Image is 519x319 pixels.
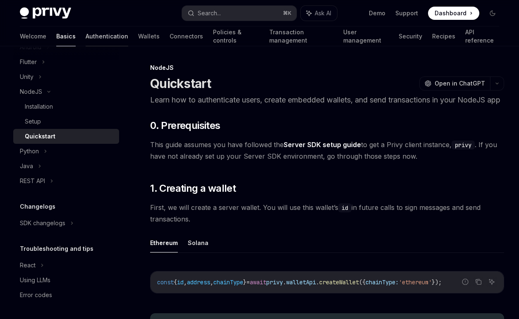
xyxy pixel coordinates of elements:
[20,176,45,186] div: REST API
[20,146,39,156] div: Python
[20,72,33,82] div: Unity
[13,129,119,144] a: Quickstart
[473,276,484,287] button: Copy the contents from the code block
[284,140,361,149] a: Server SDK setup guide
[182,6,297,21] button: Search...⌘K
[187,279,210,286] span: address
[150,139,504,162] span: This guide assumes you have followed the to get a Privy client instance, . If you have not alread...
[86,26,128,46] a: Authentication
[210,279,213,286] span: ,
[150,119,220,132] span: 0. Prerequisites
[319,279,359,286] span: createWallet
[20,87,42,97] div: NodeJS
[428,7,479,20] a: Dashboard
[435,79,485,88] span: Open in ChatGPT
[338,203,352,212] code: id
[343,26,389,46] a: User management
[432,26,455,46] a: Recipes
[266,279,283,286] span: privy
[366,279,399,286] span: chainType:
[419,76,490,90] button: Open in ChatGPT
[432,279,442,286] span: });
[150,94,504,106] p: Learn how to authenticate users, create embedded wallets, and send transactions in your NodeJS app
[20,26,46,46] a: Welcome
[435,9,466,17] span: Dashboard
[20,290,52,300] div: Error codes
[184,279,187,286] span: ,
[243,279,246,286] span: }
[20,275,50,285] div: Using LLMs
[213,26,259,46] a: Policies & controls
[20,218,65,228] div: SDK changelogs
[20,57,37,67] div: Flutter
[20,260,36,270] div: React
[170,26,203,46] a: Connectors
[316,279,319,286] span: .
[250,279,266,286] span: await
[20,7,71,19] img: dark logo
[465,26,499,46] a: API reference
[25,131,55,141] div: Quickstart
[20,161,33,171] div: Java
[188,233,208,252] button: Solana
[56,26,76,46] a: Basics
[150,202,504,225] span: First, we will create a server wallet. You will use this wallet’s in future calls to sign message...
[150,182,236,195] span: 1. Creating a wallet
[301,6,337,21] button: Ask AI
[460,276,471,287] button: Report incorrect code
[315,9,331,17] span: Ask AI
[283,279,286,286] span: .
[150,233,178,252] button: Ethereum
[13,114,119,129] a: Setup
[13,288,119,302] a: Error codes
[150,76,211,91] h1: Quickstart
[452,140,475,150] code: privy
[13,99,119,114] a: Installation
[486,276,497,287] button: Ask AI
[369,9,385,17] a: Demo
[283,10,292,17] span: ⌘ K
[399,26,422,46] a: Security
[20,202,55,212] h5: Changelogs
[486,7,499,20] button: Toggle dark mode
[25,102,53,112] div: Installation
[246,279,250,286] span: =
[286,279,316,286] span: walletApi
[395,9,418,17] a: Support
[157,279,174,286] span: const
[150,64,504,72] div: NodeJS
[213,279,243,286] span: chainType
[138,26,160,46] a: Wallets
[177,279,184,286] span: id
[20,244,93,254] h5: Troubleshooting and tips
[269,26,333,46] a: Transaction management
[25,117,41,126] div: Setup
[198,8,221,18] div: Search...
[13,273,119,288] a: Using LLMs
[399,279,432,286] span: 'ethereum'
[359,279,366,286] span: ({
[174,279,177,286] span: {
